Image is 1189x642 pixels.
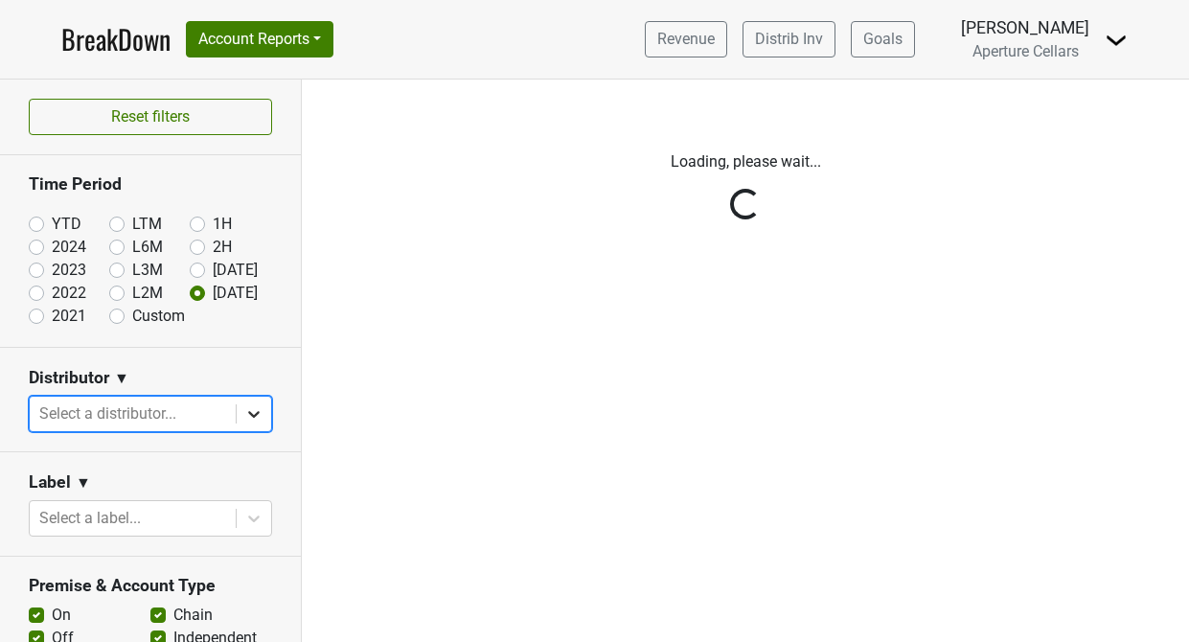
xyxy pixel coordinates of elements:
a: Goals [851,21,915,57]
button: Account Reports [186,21,333,57]
a: BreakDown [61,19,171,59]
a: Revenue [645,21,727,57]
a: Distrib Inv [743,21,835,57]
div: [PERSON_NAME] [961,15,1089,40]
p: Loading, please wait... [316,150,1175,173]
img: Dropdown Menu [1105,29,1128,52]
span: Aperture Cellars [972,42,1079,60]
